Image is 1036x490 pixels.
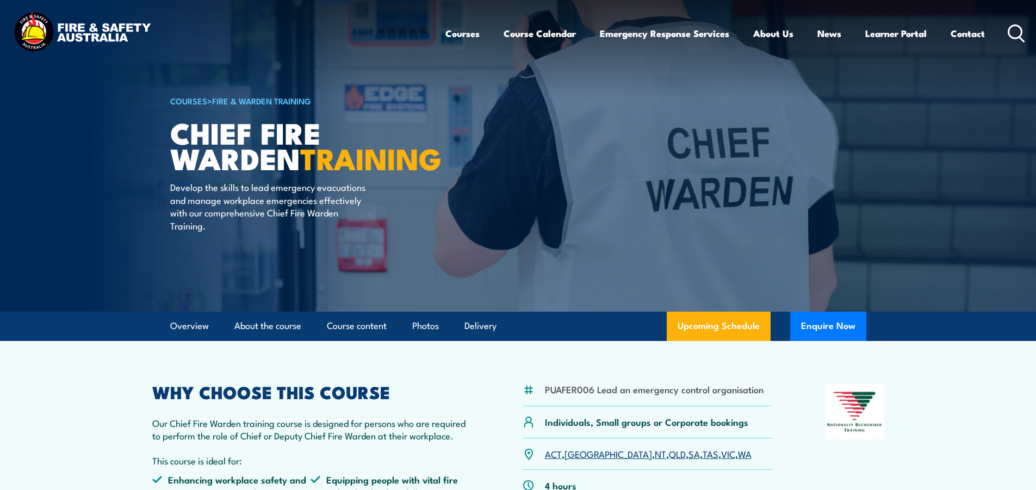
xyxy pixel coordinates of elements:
[445,19,480,48] a: Courses
[152,384,470,399] h2: WHY CHOOSE THIS COURSE
[300,135,442,180] strong: TRAINING
[152,454,470,467] p: This course is ideal for:
[951,19,985,48] a: Contact
[721,447,735,460] a: VIC
[703,447,718,460] a: TAS
[865,19,927,48] a: Learner Portal
[790,312,866,341] button: Enquire Now
[170,95,207,107] a: COURSES
[655,447,666,460] a: NT
[817,19,841,48] a: News
[669,447,686,460] a: QLD
[152,417,470,442] p: Our Chief Fire Warden training course is designed for persons who are required to perform the rol...
[234,312,301,340] a: About the course
[170,181,369,232] p: Develop the skills to lead emergency evacuations and manage workplace emergencies effectively wit...
[688,447,700,460] a: SA
[327,312,387,340] a: Course content
[564,447,652,460] a: [GEOGRAPHIC_DATA]
[170,94,439,107] h6: >
[212,95,311,107] a: Fire & Warden Training
[545,448,752,460] p: , , , , , , ,
[170,312,209,340] a: Overview
[504,19,576,48] a: Course Calendar
[464,312,497,340] a: Delivery
[545,383,764,395] li: PUAFER006 Lead an emergency control organisation
[667,312,771,341] a: Upcoming Schedule
[826,384,884,439] img: Nationally Recognised Training logo.
[738,447,752,460] a: WA
[545,415,748,428] p: Individuals, Small groups or Corporate bookings
[753,19,793,48] a: About Us
[545,447,562,460] a: ACT
[170,120,439,170] h1: Chief Fire Warden
[600,19,729,48] a: Emergency Response Services
[412,312,439,340] a: Photos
